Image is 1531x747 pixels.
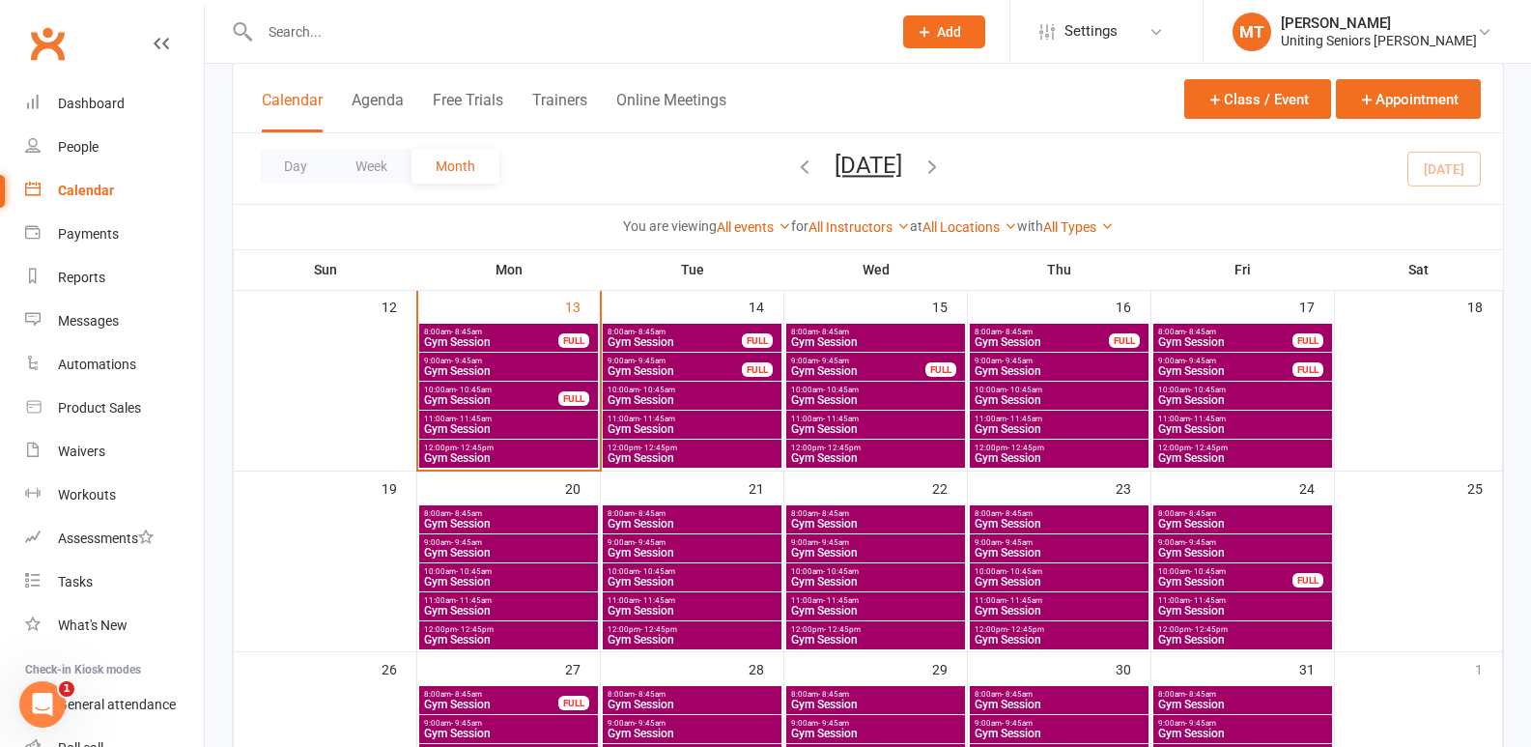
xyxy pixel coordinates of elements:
[1191,625,1228,634] span: - 12:45pm
[457,444,494,452] span: - 12:45pm
[1467,290,1502,322] div: 18
[974,518,1145,530] span: Gym Session
[639,386,675,394] span: - 10:45am
[932,652,967,684] div: 29
[558,391,589,406] div: FULL
[433,91,503,132] button: Free Trials
[1190,386,1226,394] span: - 10:45am
[260,149,331,184] button: Day
[790,357,926,365] span: 9:00am
[790,547,961,559] span: Gym Session
[607,386,778,394] span: 10:00am
[910,218,922,234] strong: at
[635,538,666,547] span: - 9:45am
[25,387,204,430] a: Product Sales
[974,386,1145,394] span: 10:00am
[1157,719,1328,728] span: 9:00am
[974,357,1145,365] span: 9:00am
[1151,249,1335,290] th: Fri
[607,452,778,464] span: Gym Session
[1299,472,1334,503] div: 24
[1185,690,1216,699] span: - 8:45am
[790,518,961,530] span: Gym Session
[790,699,961,710] span: Gym Session
[823,386,859,394] span: - 10:45am
[790,728,961,739] span: Gym Session
[790,690,961,699] span: 8:00am
[1002,357,1033,365] span: - 9:45am
[818,509,849,518] span: - 8:45am
[790,394,961,406] span: Gym Session
[382,472,416,503] div: 19
[58,96,125,111] div: Dashboard
[974,415,1145,423] span: 11:00am
[1292,573,1323,588] div: FULL
[423,518,594,530] span: Gym Session
[423,719,594,728] span: 9:00am
[974,509,1145,518] span: 8:00am
[635,719,666,728] span: - 9:45am
[382,290,416,322] div: 12
[1185,538,1216,547] span: - 9:45am
[423,605,594,617] span: Gym Session
[1191,444,1228,452] span: - 12:45pm
[423,444,594,452] span: 12:00pm
[532,91,587,132] button: Trainers
[1157,634,1328,646] span: Gym Session
[423,625,594,634] span: 12:00pm
[932,472,967,503] div: 22
[1467,472,1502,503] div: 25
[1157,509,1328,518] span: 8:00am
[58,487,116,503] div: Workouts
[423,328,559,336] span: 8:00am
[565,652,600,684] div: 27
[1157,365,1293,377] span: Gym Session
[1007,625,1044,634] span: - 12:45pm
[1157,567,1293,576] span: 10:00am
[1017,218,1043,234] strong: with
[717,219,791,235] a: All events
[818,328,849,336] span: - 8:45am
[601,249,784,290] th: Tue
[974,625,1145,634] span: 12:00pm
[790,423,961,435] span: Gym Session
[456,415,492,423] span: - 11:45am
[790,625,961,634] span: 12:00pm
[937,24,961,40] span: Add
[607,699,778,710] span: Gym Session
[423,690,559,699] span: 8:00am
[749,290,783,322] div: 14
[635,357,666,365] span: - 9:45am
[1184,79,1331,119] button: Class / Event
[1299,290,1334,322] div: 17
[974,444,1145,452] span: 12:00pm
[607,444,778,452] span: 12:00pm
[352,91,404,132] button: Agenda
[790,567,961,576] span: 10:00am
[974,576,1145,588] span: Gym Session
[58,574,93,589] div: Tasks
[823,415,859,423] span: - 11:45am
[1064,10,1118,53] span: Settings
[790,328,961,336] span: 8:00am
[1002,509,1033,518] span: - 8:45am
[791,218,808,234] strong: for
[457,625,494,634] span: - 12:45pm
[974,328,1110,336] span: 8:00am
[1475,652,1502,684] div: 1
[974,567,1145,576] span: 10:00am
[1157,386,1328,394] span: 10:00am
[1157,336,1293,348] span: Gym Session
[1157,699,1328,710] span: Gym Session
[58,697,176,712] div: General attendance
[1002,538,1033,547] span: - 9:45am
[451,719,482,728] span: - 9:45am
[25,560,204,604] a: Tasks
[254,18,878,45] input: Search...
[451,357,482,365] span: - 9:45am
[607,394,778,406] span: Gym Session
[1157,728,1328,739] span: Gym Session
[974,538,1145,547] span: 9:00am
[1157,394,1328,406] span: Gym Session
[1002,328,1033,336] span: - 8:45am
